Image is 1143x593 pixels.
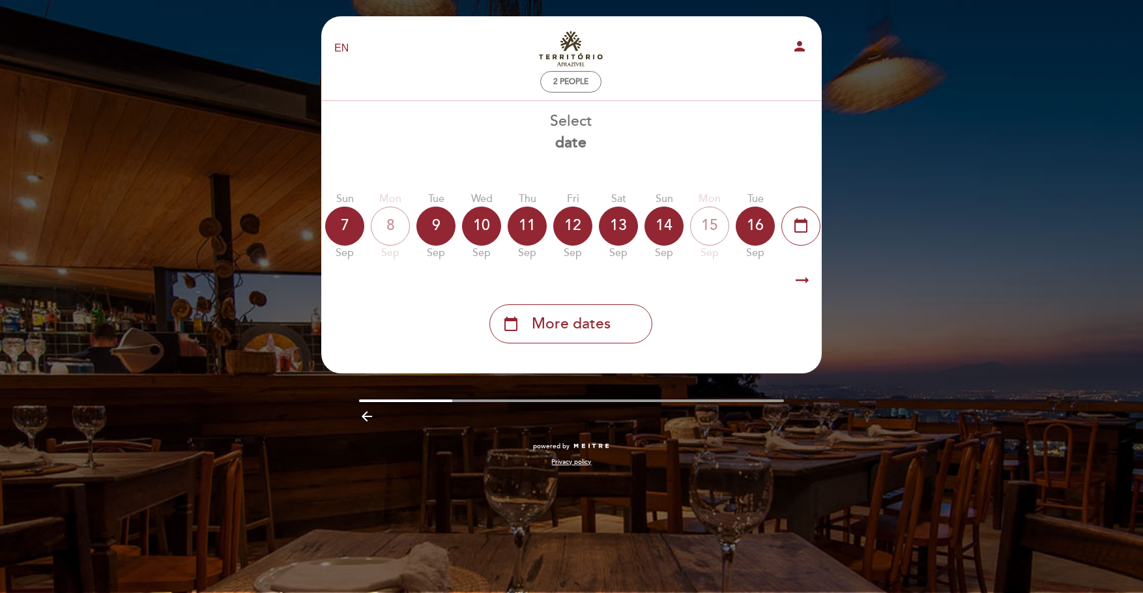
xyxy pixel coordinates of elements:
b: date [555,134,586,152]
div: 9 [416,207,456,246]
div: Sep [599,246,638,261]
div: 7 [325,207,364,246]
i: calendar_today [503,313,519,335]
div: Sep [325,246,364,261]
span: More dates [532,313,611,335]
div: Sep [736,246,775,261]
div: Sun [325,192,364,207]
i: arrow_backward [359,409,375,424]
div: Fri [553,192,592,207]
i: arrow_right_alt [792,267,812,295]
div: 10 [462,207,501,246]
div: Sep [416,246,456,261]
div: 12 [553,207,592,246]
div: Sep [690,246,729,261]
div: 16 [736,207,775,246]
a: Aprazível [489,31,652,66]
div: 13 [599,207,638,246]
span: 2 people [553,77,588,87]
div: Mon [371,192,410,207]
div: Tue [416,192,456,207]
div: Sep [371,246,410,261]
div: Sep [508,246,547,261]
div: Wed [462,192,501,207]
div: 11 [508,207,547,246]
div: 8 [371,207,410,246]
div: Sat [599,192,638,207]
a: powered by [533,442,610,451]
img: MEITRE [573,443,610,450]
a: Privacy policy [551,457,591,467]
i: person [792,38,807,54]
button: person [792,38,807,59]
div: 14 [644,207,684,246]
div: Tue [736,192,775,207]
div: Thu [508,192,547,207]
div: Sun [644,192,684,207]
div: Sep [553,246,592,261]
i: calendar_today [793,214,809,237]
div: Sep [644,246,684,261]
div: Sep [462,246,501,261]
div: Select [320,111,822,154]
div: Mon [690,192,729,207]
div: 15 [690,207,729,246]
span: powered by [533,442,570,451]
